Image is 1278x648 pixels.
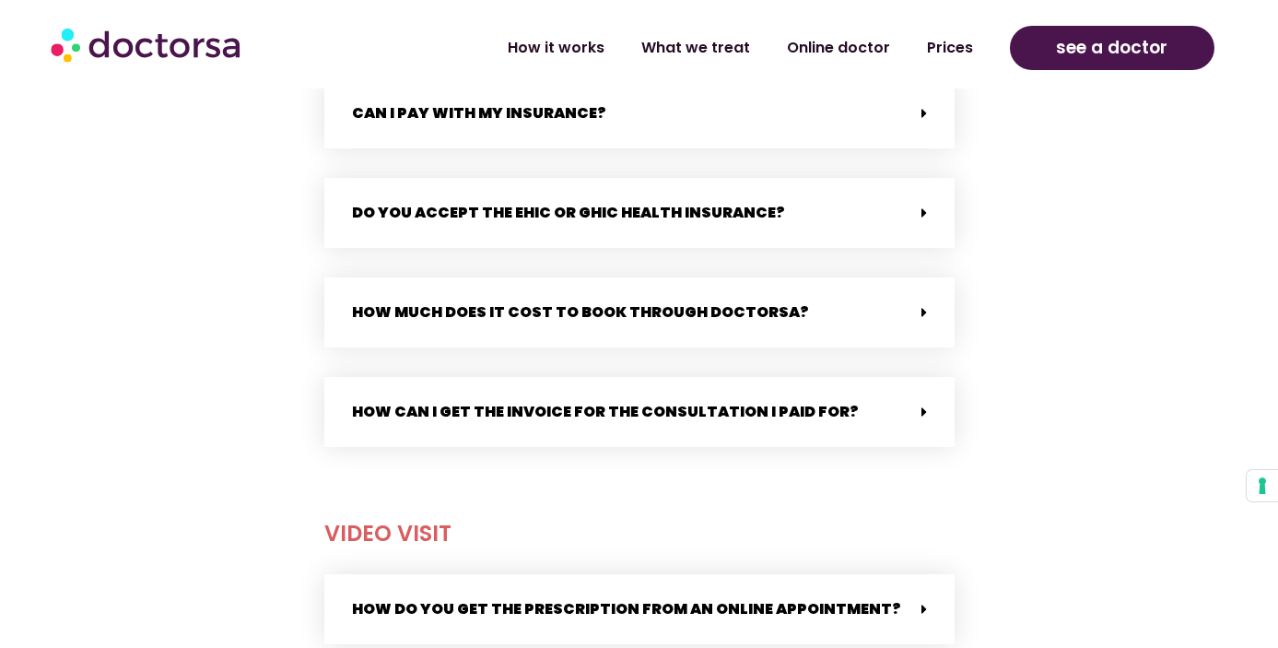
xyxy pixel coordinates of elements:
a: Online doctor [768,27,909,69]
a: How can I get the invoice for the consultation I paid for? [352,401,859,422]
a: How do you get the prescription from an online appointment? [352,598,901,619]
a: What we treat [623,27,768,69]
a: Can I pay with my insurance? [352,102,606,124]
button: Your consent preferences for tracking technologies [1247,470,1278,501]
nav: Menu [340,27,991,69]
div: How can I get the invoice for the consultation I paid for? [324,377,955,447]
div: How much does it cost to book through Doctorsa? [324,277,955,348]
span: see a doctor [1056,33,1167,63]
div: Can I pay with my insurance? [324,78,955,148]
div: How do you get the prescription from an online appointment? [324,574,955,644]
a: Prices [909,27,991,69]
a: How much does it cost to book through Doctorsa? [352,301,809,323]
a: see a doctor [1010,26,1214,70]
div: Do you accept the EHIC or GHIC health insurance? [324,178,955,248]
a: Do you accept the EHIC or GHIC health insurance? [352,202,785,223]
h2: video visit [324,512,955,556]
a: How it works [489,27,623,69]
